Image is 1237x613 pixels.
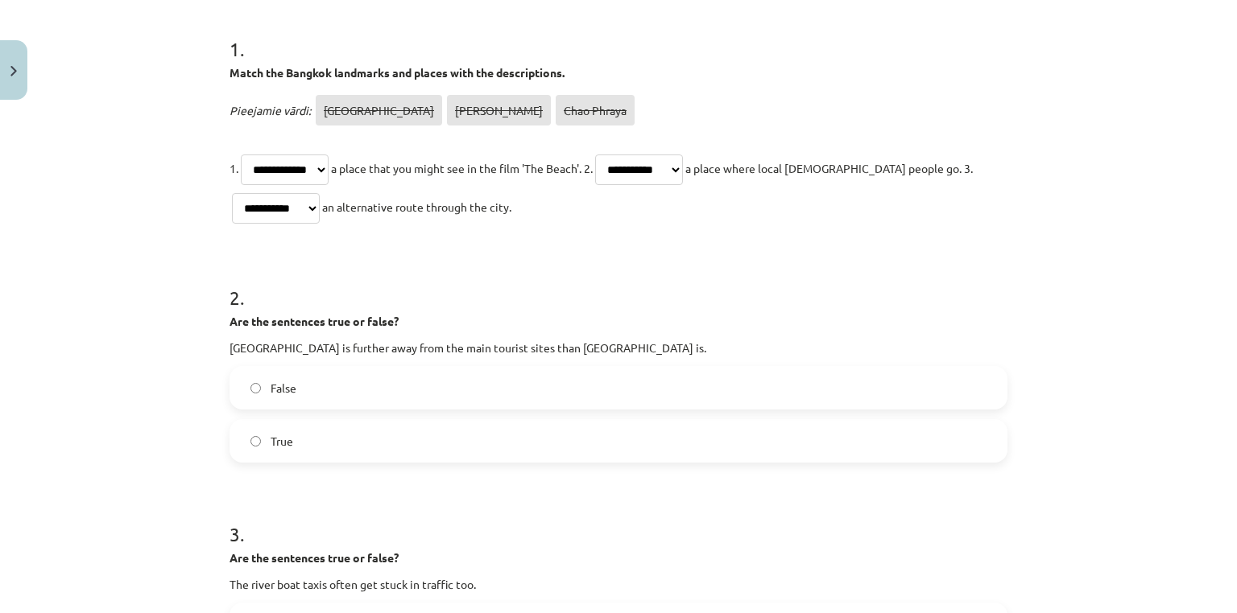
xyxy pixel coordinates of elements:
[271,380,296,397] span: False
[250,383,261,393] input: False
[230,576,1007,593] p: The river boat taxis often get stuck in traffic too.
[331,161,593,175] span: a place that you might see in the film 'The Beach'. 2.
[230,339,1007,356] p: [GEOGRAPHIC_DATA] is further away from the main tourist sites than [GEOGRAPHIC_DATA] is.
[250,436,261,446] input: True
[10,66,17,76] img: icon-close-lesson-0947bae3869378f0d4975bcd49f059093ad1ed9edebbc8119c70593378902aed.svg
[230,258,1007,308] h1: 2 .
[271,433,293,450] span: True
[230,495,1007,545] h1: 3 .
[230,10,1007,60] h1: 1 .
[685,161,973,175] span: a place where local [DEMOGRAPHIC_DATA] people go. 3.
[322,200,511,214] span: an alternative route through the city.
[447,95,551,125] span: [PERSON_NAME]
[316,95,442,125] span: [GEOGRAPHIC_DATA]
[230,550,399,565] strong: Are the sentences true or false?
[230,161,238,175] span: 1.
[556,95,635,125] span: Chao Phraya
[230,103,311,117] span: Pieejamie vārdi:
[230,65,565,80] strong: Match the Bangkok landmarks and places with the descriptions.
[230,314,399,328] strong: Are the sentences true or false?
